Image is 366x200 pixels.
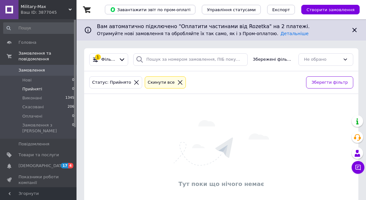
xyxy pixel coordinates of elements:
span: Експорт [272,7,290,12]
span: Вам автоматично підключено "Оплатити частинами від Rozetka" на 2 платежі. [97,23,346,30]
span: 4 [68,163,73,168]
button: Чат з покупцем [352,161,364,174]
span: Замовлення [18,67,45,73]
span: Зберегти фільтр [311,79,348,86]
span: Нові [22,77,32,83]
span: 0 [72,113,74,119]
span: 1345 [65,95,74,101]
input: Пошук за номером замовлення, ПІБ покупця, номером телефону, Email, номером накладної [133,53,248,66]
span: Скасовані [22,104,44,110]
span: Фільтри [101,57,116,63]
span: 0 [72,122,74,134]
span: Товари та послуги [18,152,59,158]
span: 0 [72,77,74,83]
div: Ваш ID: 3877045 [21,10,77,15]
button: Завантажити звіт по пром-оплаті [105,5,195,14]
span: Повідомлення [18,141,49,147]
span: 17 [61,163,68,168]
a: Детальніше [281,31,309,36]
div: Cкинути все [146,79,176,86]
span: Оплачені [22,113,42,119]
span: Головна [18,40,36,45]
button: Створити замовлення [301,5,360,14]
a: Створити замовлення [295,7,360,12]
span: Прийняті [22,86,42,92]
div: 1 [95,54,101,60]
span: Показники роботи компанії [18,174,59,186]
span: Створити замовлення [306,7,355,12]
span: Виконані [22,95,42,101]
span: 206 [68,104,74,110]
div: Статус: Прийнято [91,79,132,86]
input: Пошук [3,22,75,34]
div: Тут поки що нічого немає [87,180,355,188]
span: Завантажити звіт по пром-оплаті [110,7,190,12]
span: Збережені фільтри: [253,57,293,63]
span: Управління статусами [207,7,256,12]
div: Не обрано [304,56,340,63]
span: Замовлення з [PERSON_NAME] [22,122,72,134]
span: Отримуйте нові замовлення та обробляйте їх так само, як і з Пром-оплатою. [97,31,309,36]
span: Military-Max [21,4,69,10]
span: Замовлення та повідомлення [18,50,77,62]
span: [DEMOGRAPHIC_DATA] [18,163,66,169]
button: Зберегти фільтр [306,76,353,89]
button: Управління статусами [202,5,261,14]
button: Експорт [267,5,295,14]
span: 0 [72,86,74,92]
